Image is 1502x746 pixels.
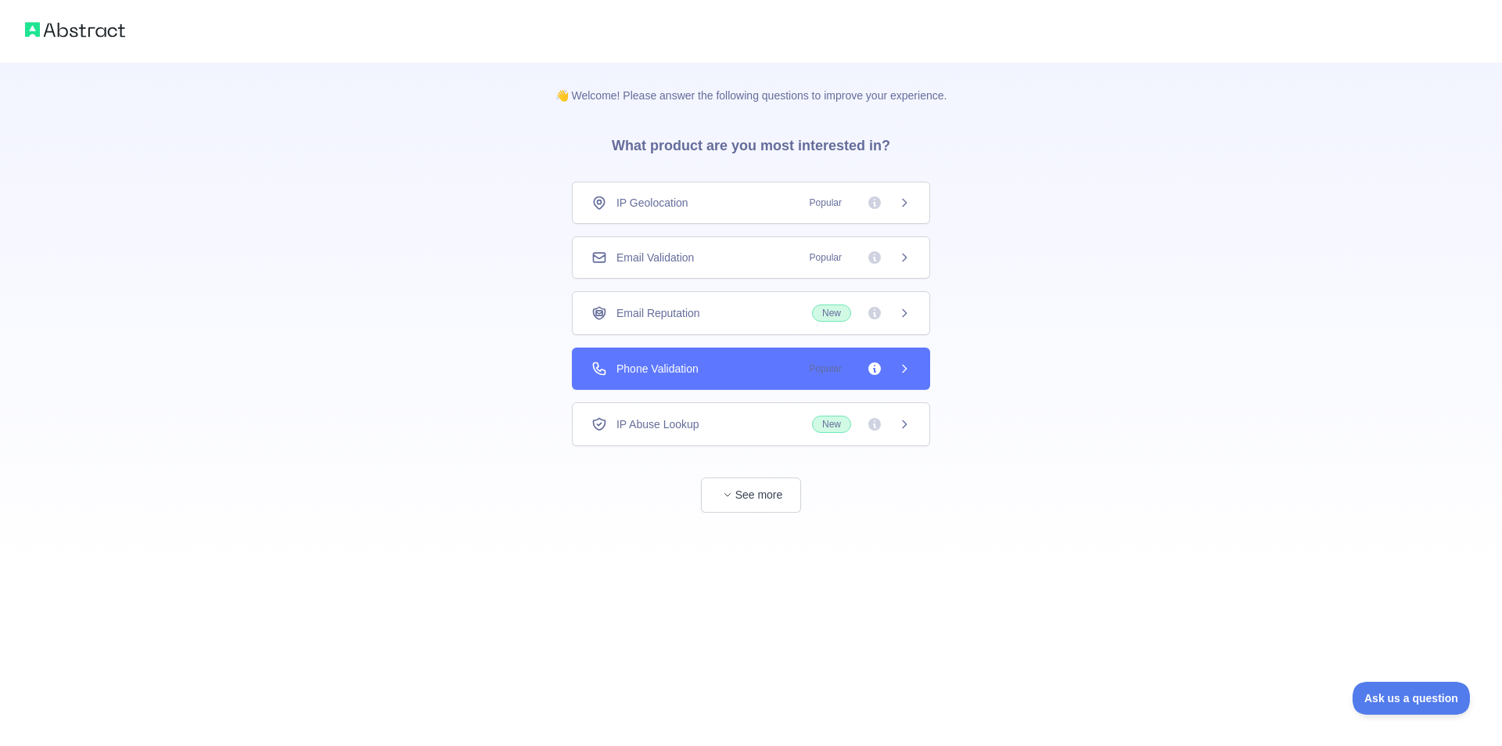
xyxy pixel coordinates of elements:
[701,478,801,513] button: See more
[616,416,699,432] span: IP Abuse Lookup
[587,103,915,182] h3: What product are you most interested in?
[800,250,851,265] span: Popular
[812,416,851,433] span: New
[812,305,851,322] span: New
[1353,682,1471,715] iframe: Toggle Customer Support
[616,250,694,265] span: Email Validation
[616,305,700,321] span: Email Reputation
[616,361,699,377] span: Phone Validation
[25,19,125,41] img: Abstract logo
[800,361,851,377] span: Popular
[616,195,688,211] span: IP Geolocation
[530,63,972,103] p: 👋 Welcome! Please answer the following questions to improve your experience.
[800,195,851,211] span: Popular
